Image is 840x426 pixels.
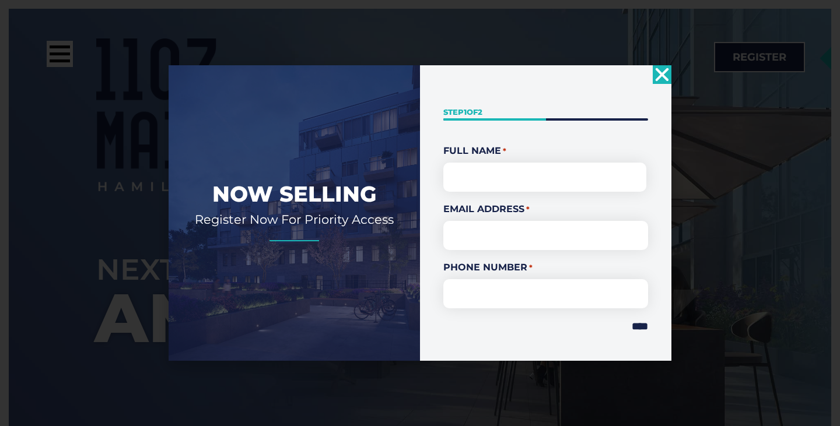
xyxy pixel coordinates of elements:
[464,107,467,117] span: 1
[186,180,402,208] h2: Now Selling
[443,202,648,216] label: Email Address
[653,65,671,84] a: Close
[186,212,402,227] h2: Register Now For Priority Access
[443,144,648,158] legend: Full Name
[478,107,482,117] span: 2
[443,107,648,118] p: Step of
[443,260,648,274] label: Phone Number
